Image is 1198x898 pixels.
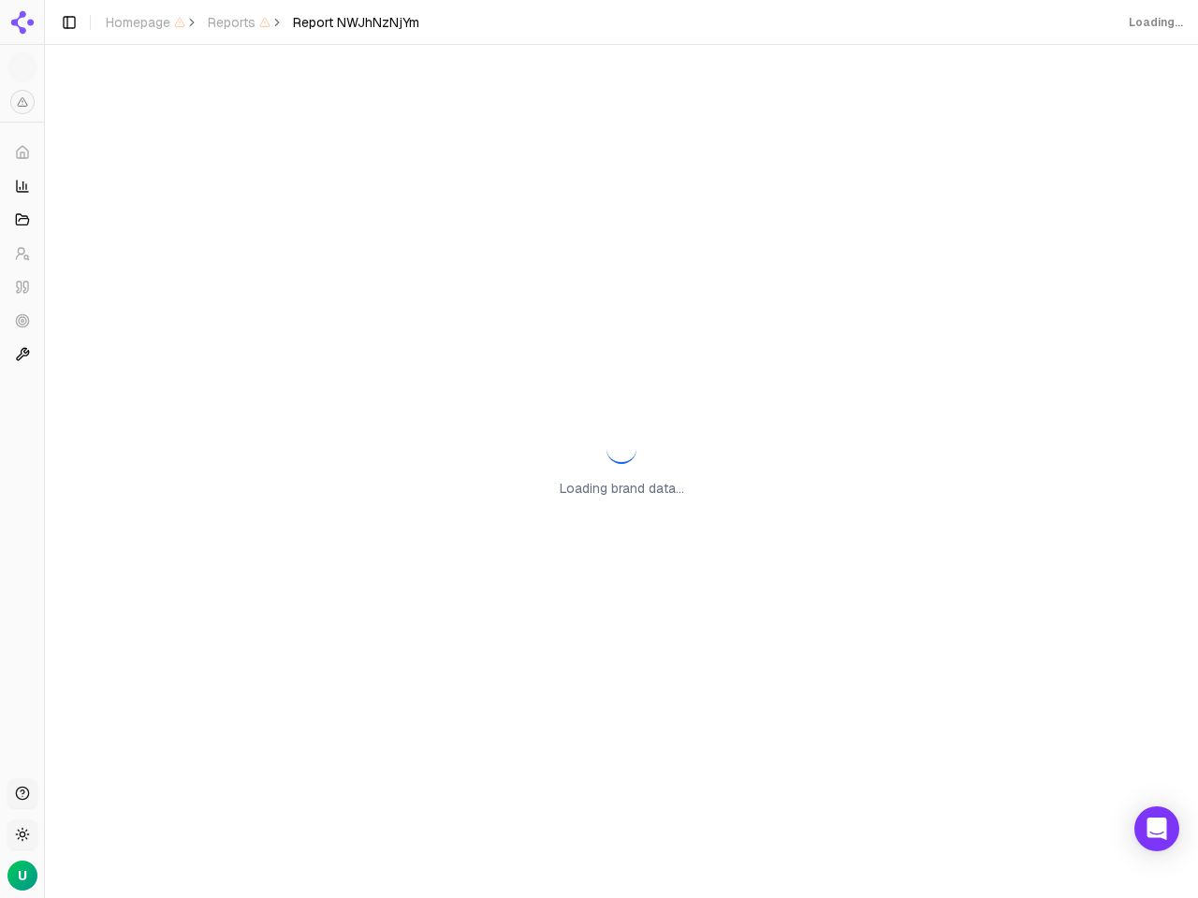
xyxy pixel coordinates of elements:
[106,13,185,32] span: Homepage
[1129,15,1183,30] div: Loading...
[1134,806,1179,851] div: Open Intercom Messenger
[106,13,419,32] nav: breadcrumb
[293,13,419,32] span: Report NWJhNzNjYm
[560,479,684,498] p: Loading brand data...
[208,13,270,32] span: Reports
[18,866,27,885] span: U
